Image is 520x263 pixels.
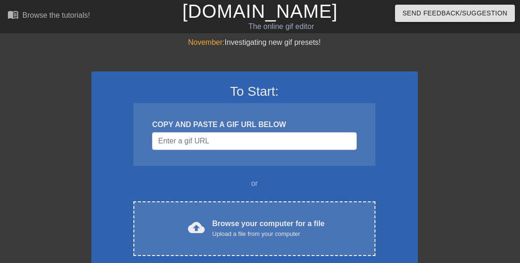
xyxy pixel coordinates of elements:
[402,7,507,19] span: Send Feedback/Suggestion
[188,219,205,236] span: cloud_upload
[182,1,338,21] a: [DOMAIN_NAME]
[22,11,90,19] div: Browse the tutorials!
[212,218,325,239] div: Browse your computer for a file
[152,119,356,130] div: COPY AND PASTE A GIF URL BELOW
[104,84,406,100] h3: To Start:
[152,132,356,150] input: Username
[91,37,418,48] div: Investigating new gif presets!
[116,178,394,189] div: or
[188,38,224,46] span: November:
[7,9,90,23] a: Browse the tutorials!
[178,21,385,32] div: The online gif editor
[7,9,19,20] span: menu_book
[395,5,515,22] button: Send Feedback/Suggestion
[212,229,325,239] div: Upload a file from your computer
